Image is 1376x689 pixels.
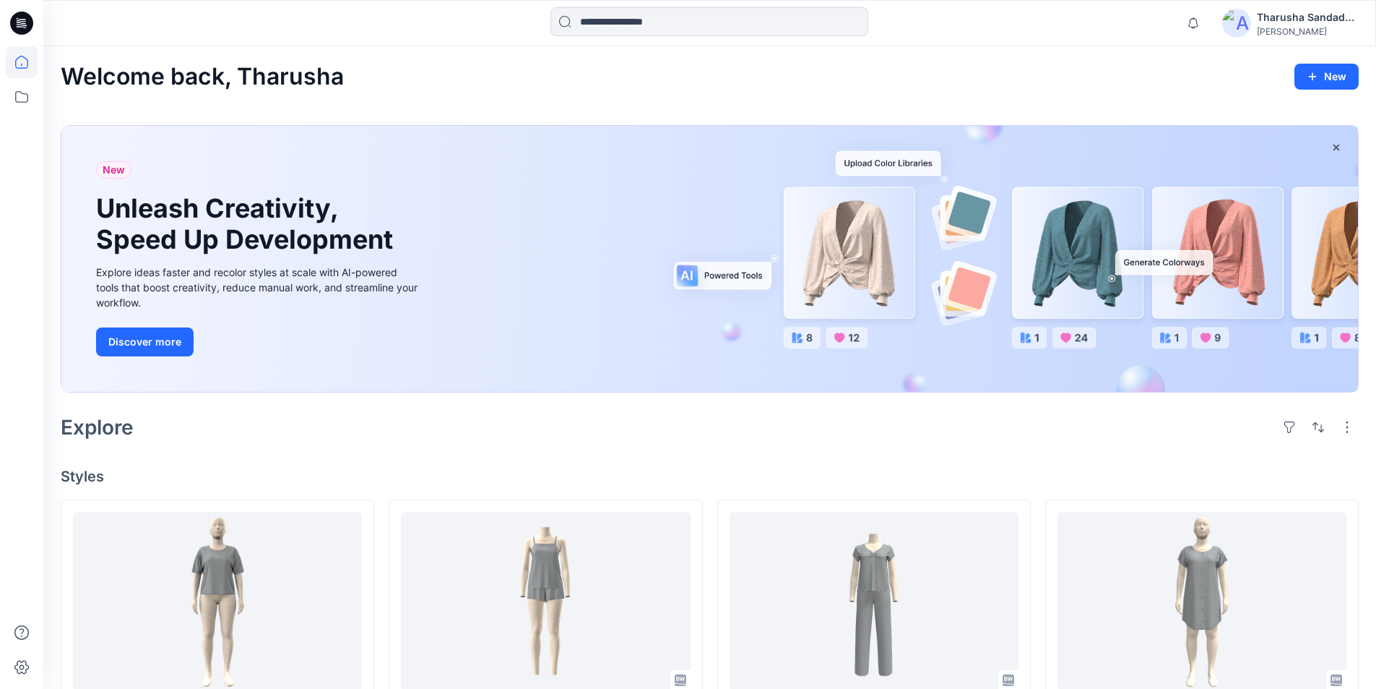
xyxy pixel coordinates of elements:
div: [PERSON_NAME] [1257,26,1358,37]
h1: Unleash Creativity, Speed Up Development [96,193,399,255]
h4: Styles [61,468,1359,485]
span: New [103,161,125,179]
div: Tharusha Sandadeepa [1257,9,1358,26]
button: Discover more [96,328,194,356]
div: Explore ideas faster and recolor styles at scale with AI-powered tools that boost creativity, red... [96,265,421,310]
img: avatar [1222,9,1251,38]
a: Discover more [96,328,421,356]
h2: Welcome back, Tharusha [61,64,344,90]
button: New [1294,64,1359,90]
h2: Explore [61,416,134,439]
